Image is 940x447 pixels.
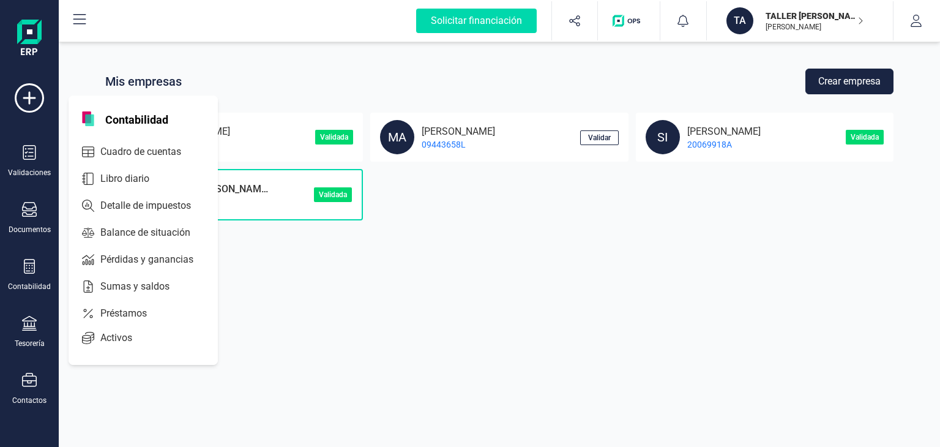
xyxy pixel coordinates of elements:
div: Solicitar financiación [416,9,537,33]
p: Validada [846,130,884,145]
span: Sumas y saldos [95,279,192,294]
button: Solicitar financiación [401,1,551,40]
button: TATALLER [PERSON_NAME][PERSON_NAME] [722,1,878,40]
span: Activos [95,331,154,345]
p: 20069918A [680,138,761,151]
span: Cuadro de cuentas [95,145,203,159]
img: Logo Finanedi [17,20,42,59]
div: Tesorería [15,339,45,348]
div: MA [380,120,414,154]
span: Préstamos [95,306,169,321]
div: TA [726,7,753,34]
span: Validar [588,134,611,141]
span: Libro diario [95,171,171,186]
div: SI [646,120,680,154]
span: Pérdidas y ganancias [95,252,215,267]
p: [PERSON_NAME] [766,22,864,32]
p: [PERSON_NAME] [414,124,495,136]
div: Validaciones [8,168,51,178]
p: TALLER [PERSON_NAME] [766,10,864,22]
p: [PERSON_NAME] [680,124,761,136]
div: Documentos [9,225,51,235]
div: Contactos [12,396,47,405]
span: Detalle de impuestos [95,198,213,213]
img: Logo de OPS [613,15,645,27]
button: Validar [580,130,619,145]
p: Validada [314,187,352,202]
div: Contabilidad [8,282,51,291]
span: Contabilidad [98,111,176,126]
span: Mis empresas [105,73,182,90]
button: Crear empresa [805,69,893,94]
p: Validada [315,130,353,145]
p: 09443658L [414,138,495,151]
button: Logo de OPS [605,1,652,40]
span: Balance de situación [95,225,212,240]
